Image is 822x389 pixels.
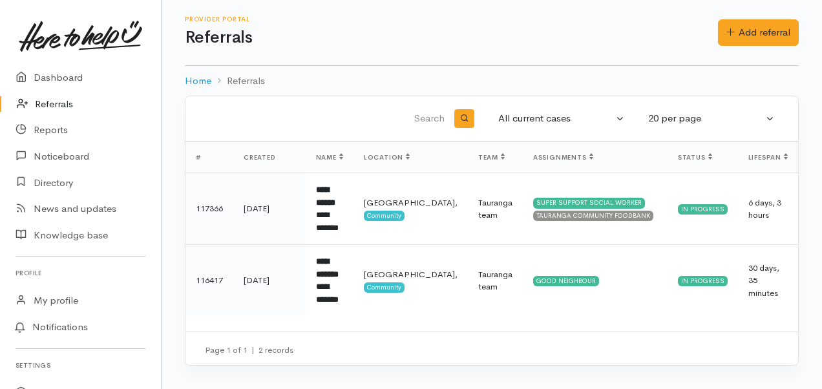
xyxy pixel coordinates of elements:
[533,276,599,286] div: GOOD NEIGHBOUR
[498,111,613,126] div: All current cases
[364,197,458,208] span: [GEOGRAPHIC_DATA],
[478,196,512,222] div: Tauranga team
[244,203,269,214] time: [DATE]
[478,153,505,162] span: Team
[316,153,343,162] span: Name
[533,211,653,221] div: TAURANGA COMMUNITY FOODBANK
[233,142,306,173] th: Created
[748,262,779,299] span: 30 days, 35 minutes
[640,106,783,131] button: 20 per page
[648,111,763,126] div: 20 per page
[364,282,405,293] span: Community
[185,245,233,317] td: 116417
[364,211,405,221] span: Community
[478,268,512,293] div: Tauranga team
[533,153,593,162] span: Assignments
[533,198,645,208] div: SUPER SUPPORT SOCIAL WORKER
[364,153,410,162] span: Location
[201,103,447,134] input: Search
[205,344,293,355] small: Page 1 of 1 2 records
[244,275,269,286] time: [DATE]
[185,28,718,47] h1: Referrals
[16,357,145,374] h6: Settings
[16,264,145,282] h6: Profile
[251,344,255,355] span: |
[185,66,799,96] nav: breadcrumb
[364,269,458,280] span: [GEOGRAPHIC_DATA],
[718,19,799,46] a: Add referral
[678,204,728,215] div: In progress
[185,142,233,173] th: #
[678,276,728,286] div: In progress
[490,106,633,131] button: All current cases
[678,153,712,162] span: Status
[748,197,781,221] span: 6 days, 3 hours
[185,173,233,245] td: 117366
[748,153,788,162] span: Lifespan
[185,74,211,89] a: Home
[211,74,265,89] li: Referrals
[185,16,718,23] h6: Provider Portal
